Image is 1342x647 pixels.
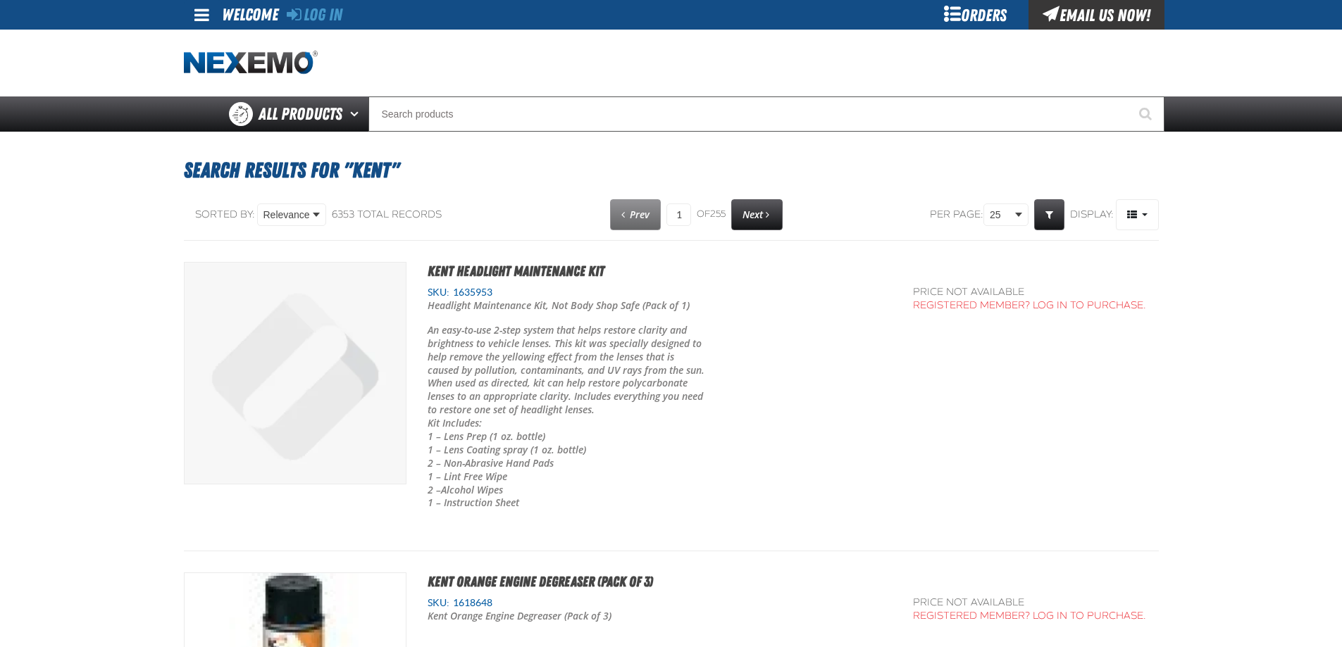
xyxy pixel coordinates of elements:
span: All Products [259,101,342,127]
div: Price not available [913,286,1146,299]
a: Kent Headlight Maintenance Kit [428,263,604,279]
span: Per page: [930,208,983,222]
div: SKU: [428,286,893,299]
a: Registered Member? Log In to purchase. [913,299,1146,311]
a: Registered Member? Log In to purchase. [913,610,1146,622]
span: 255 [710,208,726,220]
a: Kent Orange Engine Degreaser (Pack of 3) [428,573,653,590]
p: Kent Orange Engine Degreaser (Pack of 3) [428,610,707,623]
input: Search [368,96,1164,132]
span: 25 [990,208,1012,222]
img: Nexemo logo [184,51,318,75]
span: An easy-to-use 2-step system that helps restore clarity and brightness to vehicle lenses. This ki... [428,323,704,510]
span: Display: [1070,208,1114,220]
input: Current page number [666,203,691,226]
div: SKU: [428,596,893,610]
img: Kent Headlight Maintenance Kit [185,263,406,484]
div: Price not available [913,596,1146,610]
span: Product Grid Views Toolbar [1117,200,1158,230]
a: Expand or Collapse Grid Filters [1034,199,1064,230]
button: Product Grid Views Toolbar [1116,199,1159,230]
a: Home [184,51,318,75]
span: 1635953 [449,287,492,298]
a: Next page [731,199,783,230]
span: Sorted By: [195,208,255,220]
span: Relevance [263,208,310,222]
h1: Search Results for "Kent" [184,151,1159,189]
span: Next [743,208,763,221]
span: of [697,208,726,221]
div: 6353 total records [332,208,442,222]
a: Log In [287,5,342,25]
button: Start Searching [1129,96,1164,132]
button: Open All Products pages [345,96,368,132]
span: Headlight Maintenance Kit, Not Body Shop Safe (Pack of 1) [428,299,690,312]
span: 1618648 [449,597,492,608]
a: View Details of the Kent Headlight Maintenance Kit [185,263,406,484]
